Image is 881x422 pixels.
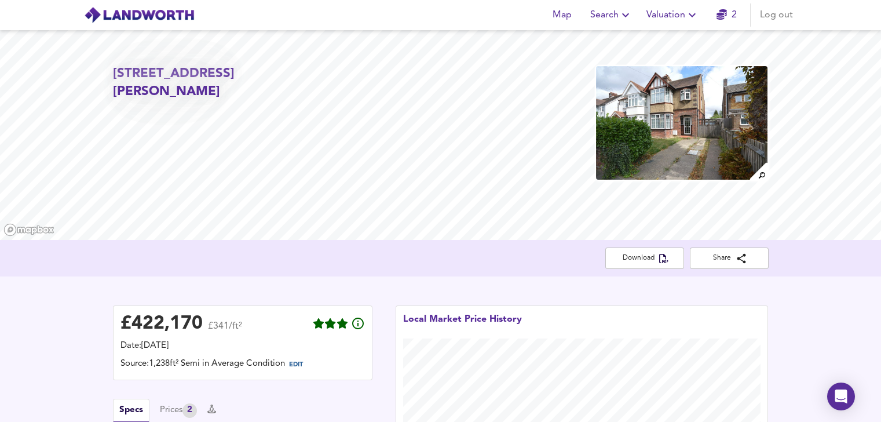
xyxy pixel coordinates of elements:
[586,3,637,27] button: Search
[84,6,195,24] img: logo
[549,7,576,23] span: Map
[120,340,365,352] div: Date: [DATE]
[160,403,197,418] div: Prices
[595,65,768,181] img: property
[403,313,522,339] div: Local Market Price History
[642,3,704,27] button: Valuation
[748,161,769,181] img: search
[182,403,197,418] div: 2
[615,252,675,264] span: Download
[120,315,203,333] div: £ 422,170
[755,3,798,27] button: Log out
[605,248,684,269] button: Download
[646,7,699,23] span: Valuation
[699,252,759,264] span: Share
[208,322,242,339] span: £341/ft²
[113,65,323,101] h2: [STREET_ADDRESS][PERSON_NAME]
[120,358,365,373] div: Source: 1,238ft² Semi in Average Condition
[690,248,769,269] button: Share
[590,7,633,23] span: Search
[717,7,737,23] a: 2
[708,3,745,27] button: 2
[760,7,793,23] span: Log out
[3,223,54,237] a: Mapbox homepage
[160,403,197,418] button: Prices2
[544,3,581,27] button: Map
[827,383,855,410] div: Open Intercom Messenger
[289,362,303,368] span: EDIT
